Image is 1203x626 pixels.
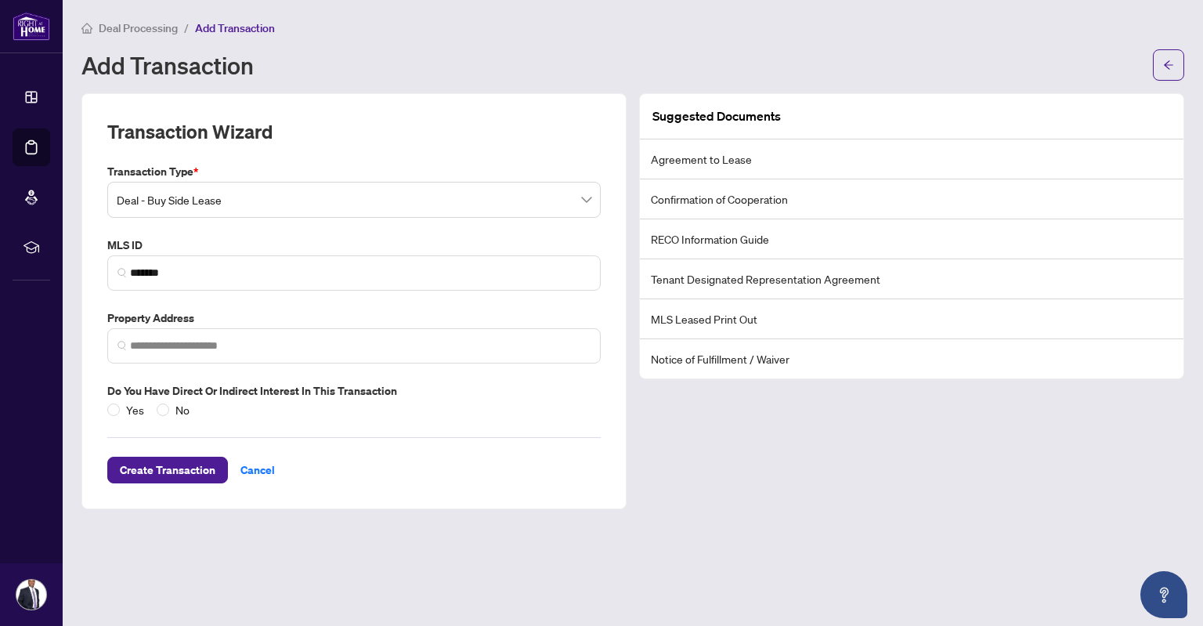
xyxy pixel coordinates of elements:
[640,259,1183,299] li: Tenant Designated Representation Agreement
[99,21,178,35] span: Deal Processing
[652,107,781,126] article: Suggested Documents
[107,309,601,327] label: Property Address
[184,19,189,37] li: /
[107,237,601,254] label: MLS ID
[107,382,601,400] label: Do you have direct or indirect interest in this transaction
[640,139,1183,179] li: Agreement to Lease
[169,401,196,418] span: No
[117,341,127,350] img: search_icon
[240,458,275,483] span: Cancel
[1163,60,1174,71] span: arrow-left
[107,119,273,144] h2: Transaction Wizard
[120,458,215,483] span: Create Transaction
[640,179,1183,219] li: Confirmation of Cooperation
[16,580,46,610] img: Profile Icon
[640,299,1183,339] li: MLS Leased Print Out
[640,339,1183,378] li: Notice of Fulfillment / Waiver
[1140,571,1187,618] button: Open asap
[228,457,287,483] button: Cancel
[81,52,254,78] h1: Add Transaction
[117,268,127,277] img: search_icon
[640,219,1183,259] li: RECO Information Guide
[107,163,601,180] label: Transaction Type
[120,401,150,418] span: Yes
[107,457,228,483] button: Create Transaction
[81,23,92,34] span: home
[117,185,591,215] span: Deal - Buy Side Lease
[13,12,50,41] img: logo
[195,21,275,35] span: Add Transaction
